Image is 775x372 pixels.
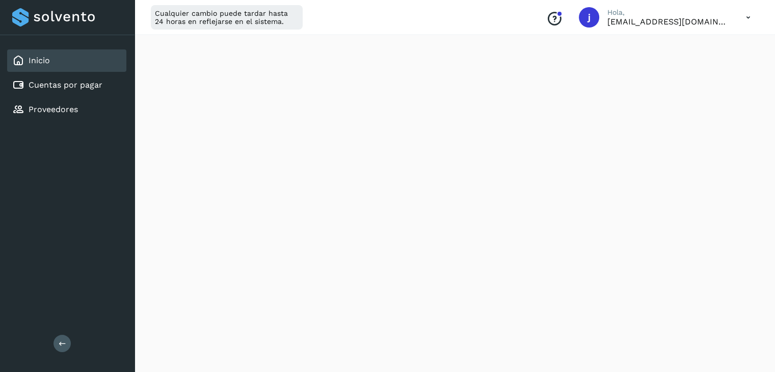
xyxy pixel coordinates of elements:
[29,104,78,114] a: Proveedores
[607,8,730,17] p: Hola,
[29,56,50,65] a: Inicio
[7,98,126,121] div: Proveedores
[7,74,126,96] div: Cuentas por pagar
[607,17,730,26] p: jrodriguez@kalapata.co
[29,80,102,90] a: Cuentas por pagar
[7,49,126,72] div: Inicio
[151,5,303,30] div: Cualquier cambio puede tardar hasta 24 horas en reflejarse en el sistema.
